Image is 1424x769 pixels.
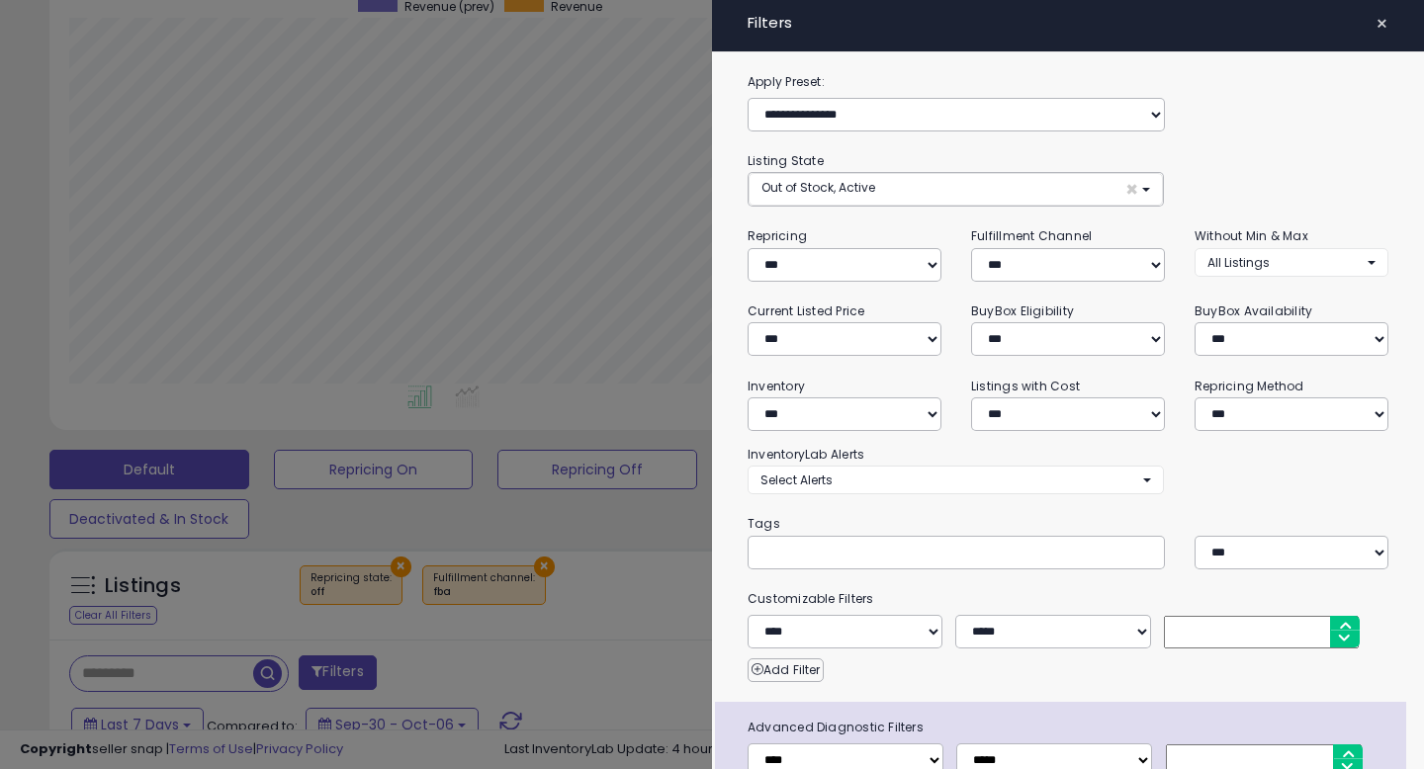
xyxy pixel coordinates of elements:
span: × [1376,10,1388,38]
span: × [1125,179,1138,200]
span: Select Alerts [760,471,833,488]
button: Add Filter [748,658,824,682]
small: Listings with Cost [971,378,1080,394]
h4: Filters [748,15,1388,32]
small: InventoryLab Alerts [748,446,864,463]
span: Advanced Diagnostic Filters [733,717,1406,738]
small: Current Listed Price [748,302,864,319]
small: Tags [733,513,1403,535]
small: Repricing [748,227,807,244]
small: Repricing Method [1195,378,1304,394]
small: Listing State [748,152,824,169]
span: Out of Stock, Active [761,179,875,196]
small: Inventory [748,378,805,394]
button: Select Alerts [748,466,1164,494]
button: × [1368,10,1396,38]
small: Without Min & Max [1195,227,1308,244]
small: BuyBox Eligibility [971,302,1074,319]
small: Fulfillment Channel [971,227,1092,244]
button: Out of Stock, Active × [749,173,1163,206]
label: Apply Preset: [733,71,1403,93]
button: All Listings [1195,248,1388,277]
small: Customizable Filters [733,588,1403,610]
small: BuyBox Availability [1195,302,1312,319]
span: All Listings [1207,254,1270,271]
